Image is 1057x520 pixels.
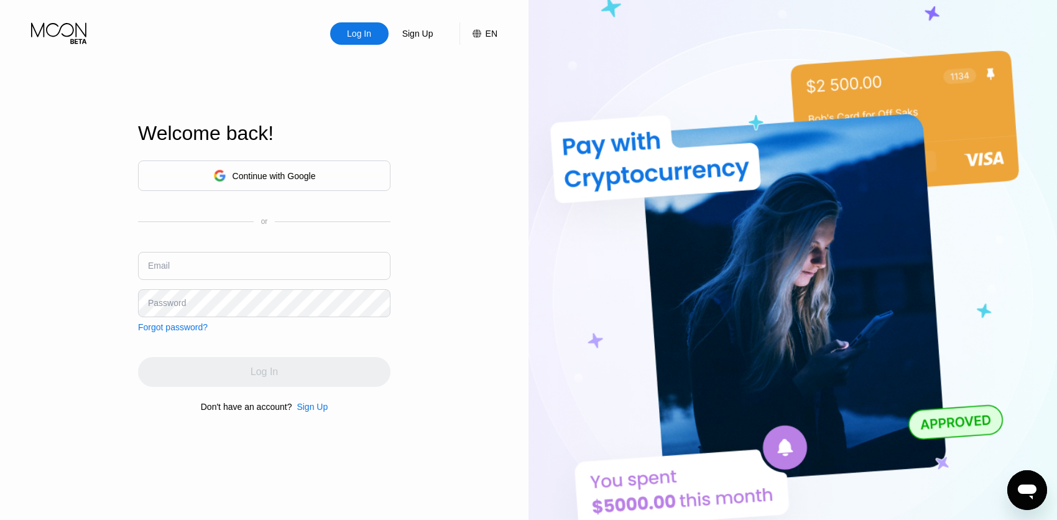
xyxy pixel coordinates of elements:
[138,122,390,145] div: Welcome back!
[138,160,390,191] div: Continue with Google
[346,27,372,40] div: Log In
[148,261,170,271] div: Email
[138,322,208,332] div: Forgot password?
[261,217,268,226] div: or
[401,27,435,40] div: Sign Up
[148,298,186,308] div: Password
[292,402,328,412] div: Sign Up
[297,402,328,412] div: Sign Up
[201,402,292,412] div: Don't have an account?
[486,29,497,39] div: EN
[459,22,497,45] div: EN
[330,22,389,45] div: Log In
[1007,470,1047,510] iframe: Button to launch messaging window
[233,171,316,181] div: Continue with Google
[389,22,447,45] div: Sign Up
